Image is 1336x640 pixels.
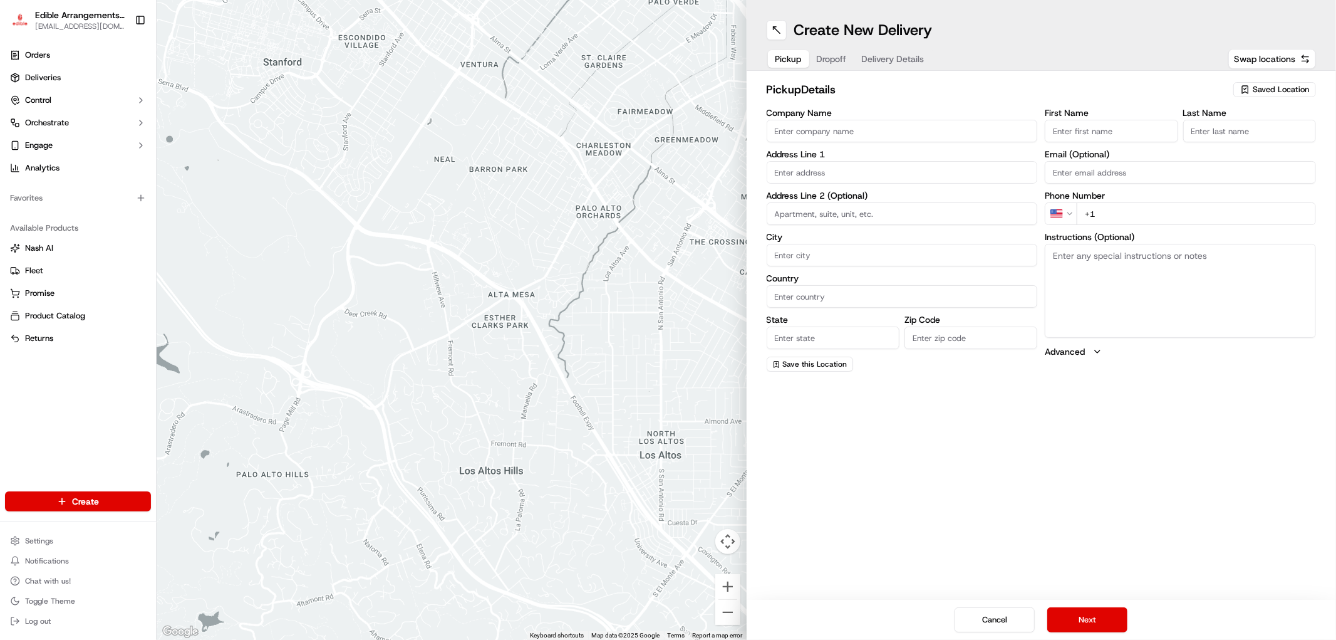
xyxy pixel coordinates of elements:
[25,50,50,61] span: Orders
[5,328,151,349] button: Returns
[10,243,146,254] a: Nash AI
[767,285,1038,308] input: Enter country
[817,53,847,65] span: Dropoff
[5,218,151,238] div: Available Products
[25,333,53,344] span: Returns
[1228,49,1316,69] button: Swap locations
[767,274,1038,283] label: Country
[767,357,853,372] button: Save this Location
[1077,202,1316,225] input: Enter phone number
[1045,191,1316,200] label: Phone Number
[767,161,1038,184] input: Enter address
[25,265,43,276] span: Fleet
[904,327,1037,349] input: Enter zip code
[10,11,30,29] img: Edible Arrangements - Savannah, GA
[35,9,125,21] span: Edible Arrangements - [GEOGRAPHIC_DATA], [GEOGRAPHIC_DATA]
[5,283,151,303] button: Promise
[5,572,151,590] button: Chat with us!
[10,265,146,276] a: Fleet
[10,310,146,322] a: Product Catalog
[767,244,1038,266] input: Enter city
[43,132,158,142] div: We're available if you need us!
[10,288,146,299] a: Promise
[25,243,53,254] span: Nash AI
[862,53,924,65] span: Delivery Details
[13,50,228,70] p: Welcome 👋
[693,632,743,639] a: Report a map error
[1047,607,1127,632] button: Next
[5,491,151,511] button: Create
[767,120,1038,142] input: Enter company name
[767,233,1038,241] label: City
[775,53,802,65] span: Pickup
[25,596,75,606] span: Toggle Theme
[213,123,228,139] button: Start new chat
[33,81,225,94] input: Got a question? Start typing here...
[5,135,151,155] button: Engage
[25,182,96,194] span: Knowledge Base
[1045,108,1178,117] label: First Name
[35,21,125,31] button: [EMAIL_ADDRESS][DOMAIN_NAME]
[25,162,60,174] span: Analytics
[1183,108,1316,117] label: Last Name
[767,327,899,349] input: Enter state
[5,188,151,208] div: Favorites
[767,108,1038,117] label: Company Name
[5,68,151,88] a: Deliveries
[5,592,151,610] button: Toggle Theme
[25,310,85,322] span: Product Catalog
[767,315,899,324] label: State
[88,212,152,222] a: Powered byPylon
[783,359,847,369] span: Save this Location
[668,632,685,639] a: Terms (opens in new tab)
[13,120,35,142] img: 1736555255976-a54dd68f-1ca7-489b-9aae-adbdc363a1c4
[955,607,1035,632] button: Cancel
[767,150,1038,159] label: Address Line 1
[904,315,1037,324] label: Zip Code
[767,202,1038,225] input: Apartment, suite, unit, etc.
[1045,233,1316,241] label: Instructions (Optional)
[592,632,660,639] span: Map data ©2025 Google
[25,556,69,566] span: Notifications
[101,177,206,199] a: 💻API Documentation
[1183,120,1316,142] input: Enter last name
[8,177,101,199] a: 📗Knowledge Base
[160,624,201,640] img: Google
[125,212,152,222] span: Pylon
[25,72,61,83] span: Deliveries
[767,81,1226,98] h2: pickup Details
[25,117,69,129] span: Orchestrate
[5,238,151,258] button: Nash AI
[13,13,38,38] img: Nash
[25,616,51,626] span: Log out
[118,182,201,194] span: API Documentation
[531,631,584,640] button: Keyboard shortcuts
[5,113,151,133] button: Orchestrate
[5,306,151,326] button: Product Catalog
[1233,81,1316,98] button: Saved Location
[43,120,205,132] div: Start new chat
[5,261,151,281] button: Fleet
[160,624,201,640] a: Open this area in Google Maps (opens a new window)
[25,140,53,151] span: Engage
[715,600,740,625] button: Zoom out
[1045,120,1178,142] input: Enter first name
[1234,53,1295,65] span: Swap locations
[1045,345,1316,358] button: Advanced
[5,552,151,570] button: Notifications
[794,20,933,40] h1: Create New Delivery
[25,536,53,546] span: Settings
[5,532,151,550] button: Settings
[5,5,130,35] button: Edible Arrangements - Savannah, GAEdible Arrangements - [GEOGRAPHIC_DATA], [GEOGRAPHIC_DATA][EMAI...
[5,45,151,65] a: Orders
[5,158,151,178] a: Analytics
[1253,84,1309,95] span: Saved Location
[13,183,23,193] div: 📗
[106,183,116,193] div: 💻
[1045,161,1316,184] input: Enter email address
[10,333,146,344] a: Returns
[5,90,151,110] button: Control
[5,612,151,630] button: Log out
[72,495,99,508] span: Create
